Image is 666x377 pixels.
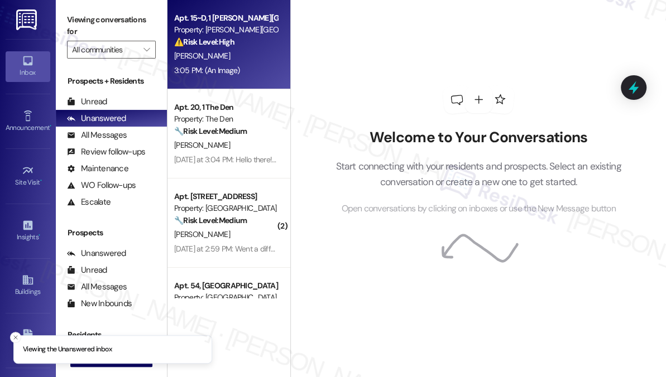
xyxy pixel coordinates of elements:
div: Apt. 20, 1 The Den [174,101,277,113]
div: Unanswered [67,248,126,259]
div: All Messages [67,281,127,293]
a: Buildings [6,270,50,301]
i:  [143,45,150,54]
span: • [40,177,42,185]
p: Viewing the Unanswered inbox [23,345,112,355]
a: Leads [6,326,50,356]
span: • [39,231,40,239]
input: All communities [72,41,138,59]
button: Close toast [10,332,21,343]
strong: ⚠️ Risk Level: High [174,37,234,47]
label: Viewing conversations for [67,11,156,41]
span: Open conversations by clicking on inboxes or use the New Message button [341,202,615,216]
div: New Inbounds [67,298,132,310]
div: Property: [PERSON_NAME][GEOGRAPHIC_DATA] [174,24,277,36]
div: Prospects + Residents [56,75,167,87]
div: Maintenance [67,163,128,175]
div: [DATE] at 2:59 PM: Went a different route, rent is paid :) [174,244,351,254]
span: • [50,122,51,130]
div: Property: [GEOGRAPHIC_DATA] [174,202,277,214]
div: Review follow-ups [67,146,145,158]
div: Apt. 15~D, 1 [PERSON_NAME][GEOGRAPHIC_DATA] (new) [174,12,277,24]
span: [PERSON_NAME] [174,140,230,150]
div: Apt. 54, [GEOGRAPHIC_DATA] [174,280,277,292]
strong: 🔧 Risk Level: Medium [174,215,247,225]
div: WO Follow-ups [67,180,136,191]
div: Prospects [56,227,167,239]
div: Apt. [STREET_ADDRESS] [174,191,277,202]
div: [DATE] at 3:04 PM: Hello there! I was under the impression it was due on the 5th. My apologies, i... [174,154,550,165]
div: All Messages [67,129,127,141]
div: Property: [GEOGRAPHIC_DATA] [174,292,277,303]
div: Unread [67,264,107,276]
span: [PERSON_NAME] [174,229,230,239]
div: Escalate [67,196,111,208]
a: Site Visit • [6,161,50,191]
a: Insights • [6,216,50,246]
p: Start connecting with your residents and prospects. Select an existing conversation or create a n... [319,158,638,190]
span: [PERSON_NAME] [174,51,230,61]
img: ResiDesk Logo [16,9,39,30]
div: Unanswered [67,113,126,124]
h2: Welcome to Your Conversations [319,129,638,147]
div: Unread [67,96,107,108]
div: 3:05 PM: (An Image) [174,65,240,75]
div: Property: The Den [174,113,277,125]
a: Inbox [6,51,50,81]
strong: 🔧 Risk Level: Medium [174,126,247,136]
